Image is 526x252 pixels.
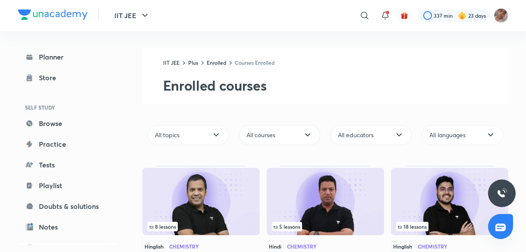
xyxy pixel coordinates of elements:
[18,198,118,215] a: Doubts & solutions
[39,72,61,83] div: Store
[494,8,508,23] img: Rahul 2026
[235,59,274,66] a: Courses Enrolled
[267,242,283,251] span: Hindi
[18,9,88,22] a: Company Logo
[267,168,384,235] img: Thumbnail
[272,222,379,231] div: left
[18,177,118,194] a: Playlist
[391,242,414,251] span: Hinglish
[338,131,374,139] span: All educators
[18,69,118,86] a: Store
[148,222,255,231] div: left
[18,115,118,132] a: Browse
[18,156,118,173] a: Tests
[272,222,379,231] div: infosection
[188,59,198,66] a: Plus
[18,9,88,20] img: Company Logo
[429,131,466,139] span: All languages
[396,222,503,231] div: left
[397,9,411,22] button: avatar
[398,224,427,229] span: 18 lessons
[272,222,379,231] div: infocontainer
[287,244,317,249] div: Chemistry
[18,218,118,236] a: Notes
[207,59,226,66] a: Enrolled
[18,100,118,115] h6: SELF STUDY
[163,77,508,94] h2: Enrolled courses
[155,131,180,139] span: All topics
[458,11,466,20] img: streak
[148,222,255,231] div: infosection
[142,168,260,235] img: Thumbnail
[18,135,118,153] a: Practice
[142,242,166,251] span: Hinglish
[274,224,300,229] span: 5 lessons
[149,224,176,229] span: 8 lessons
[18,48,118,66] a: Planner
[148,222,255,231] div: infocontainer
[396,222,503,231] div: infosection
[169,244,199,249] div: Chemistry
[163,59,180,66] a: IIT JEE
[418,244,447,249] div: Chemistry
[246,131,275,139] span: All courses
[497,188,507,198] img: ttu
[109,7,155,24] button: IIT JEE
[391,168,508,235] img: Thumbnail
[400,12,408,19] img: avatar
[396,222,503,231] div: infocontainer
